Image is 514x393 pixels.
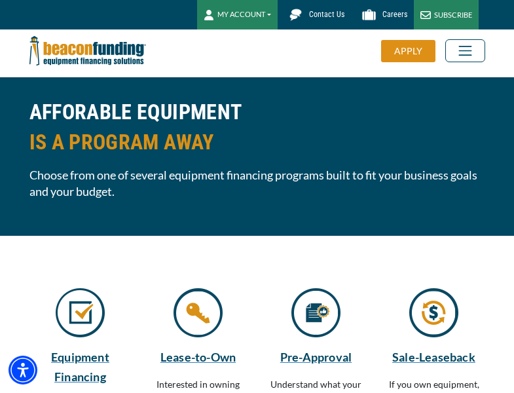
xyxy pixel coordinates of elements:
[351,3,414,26] a: Careers
[29,167,485,200] span: Choose from one of several equipment financing programs built to fit your business goals and your...
[174,311,223,322] a: Key icon
[381,40,445,62] a: APPLY
[381,40,435,62] div: APPLY
[265,347,367,367] a: Pre-Approval
[409,288,458,337] img: Arrows with money sign
[445,39,485,62] button: Toggle navigation
[9,356,37,384] div: Accessibility Menu
[29,127,485,157] span: IS A PROGRAM AWAY
[29,347,132,386] a: Equipment Financing
[174,288,223,337] img: Key icon
[29,97,485,157] h2: AFFORABLE EQUIPMENT
[309,10,344,19] span: Contact Us
[56,288,105,337] img: Check mark icon
[291,288,340,337] img: Paper with thumbs up icon
[409,311,458,322] a: Arrows with money sign
[29,29,146,72] img: Beacon Funding Corporation logo
[291,311,340,322] a: Paper with thumbs up icon
[382,10,407,19] span: Careers
[284,3,307,26] img: Beacon Funding chat
[383,347,485,367] a: Sale-Leaseback
[358,3,380,26] img: Beacon Funding Careers
[278,3,351,26] a: Contact Us
[56,311,105,322] a: Check mark icon
[147,347,249,367] a: Lease-to-Own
